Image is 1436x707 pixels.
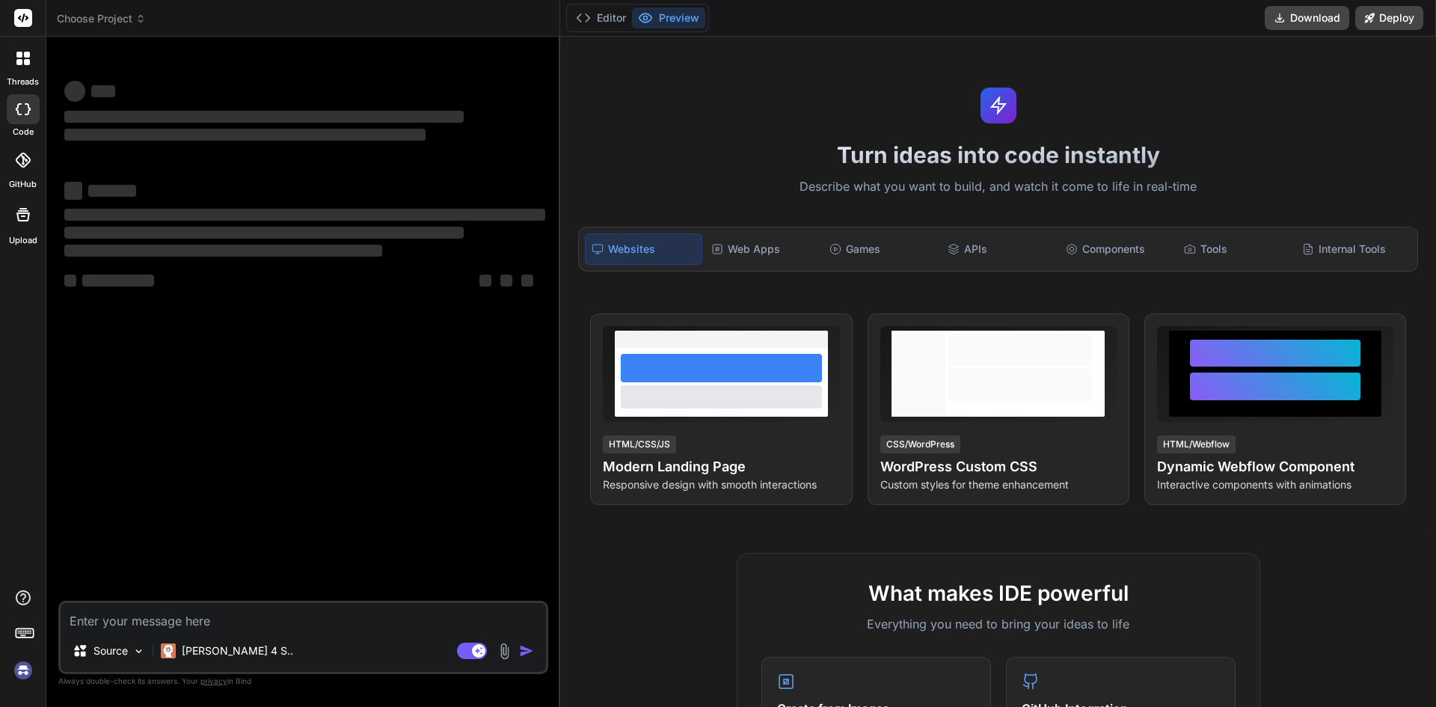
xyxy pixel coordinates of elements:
div: APIs [942,233,1057,265]
span: ‌ [479,275,491,287]
p: [PERSON_NAME] 4 S.. [182,643,293,658]
button: Download [1265,6,1349,30]
button: Preview [632,7,705,28]
div: HTML/CSS/JS [603,435,676,453]
span: ‌ [64,81,85,102]
p: Custom styles for theme enhancement [880,477,1117,492]
h4: Modern Landing Page [603,456,839,477]
label: code [13,126,34,138]
img: Pick Models [132,645,145,658]
span: ‌ [64,129,426,141]
span: ‌ [91,85,115,97]
div: Components [1060,233,1175,265]
span: ‌ [64,275,76,287]
span: ‌ [64,209,545,221]
label: threads [7,76,39,88]
button: Editor [570,7,632,28]
img: icon [519,643,534,658]
span: ‌ [82,275,154,287]
p: Interactive components with animations [1157,477,1393,492]
label: Upload [9,234,37,247]
span: ‌ [88,185,136,197]
p: Source [93,643,128,658]
h1: Turn ideas into code instantly [569,141,1427,168]
span: ‌ [64,182,82,200]
p: Everything you need to bring your ideas to life [761,615,1236,633]
label: GitHub [9,178,37,191]
span: ‌ [64,245,382,257]
h4: Dynamic Webflow Component [1157,456,1393,477]
img: signin [10,658,36,683]
div: Games [823,233,939,265]
p: Describe what you want to build, and watch it come to life in real-time [569,177,1427,197]
img: Claude 4 Sonnet [161,643,176,658]
span: ‌ [64,111,464,123]
h2: What makes IDE powerful [761,578,1236,609]
span: privacy [200,676,227,685]
span: ‌ [64,227,464,239]
h4: WordPress Custom CSS [880,456,1117,477]
div: Tools [1178,233,1293,265]
span: Choose Project [57,11,146,26]
div: HTML/Webflow [1157,435,1236,453]
div: Web Apps [705,233,820,265]
button: Deploy [1355,6,1423,30]
img: attachment [496,643,513,660]
span: ‌ [521,275,533,287]
p: Responsive design with smooth interactions [603,477,839,492]
span: ‌ [500,275,512,287]
p: Always double-check its answers. Your in Bind [58,674,548,688]
div: Internal Tools [1296,233,1411,265]
div: Websites [585,233,702,265]
div: CSS/WordPress [880,435,960,453]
